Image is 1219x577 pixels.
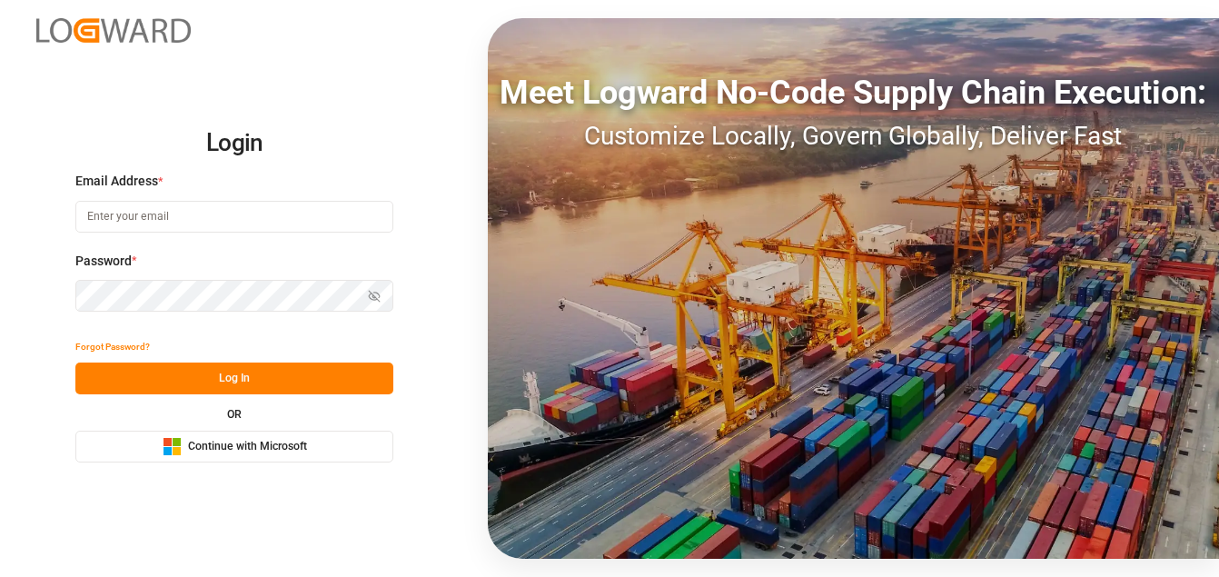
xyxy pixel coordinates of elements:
h2: Login [75,114,393,173]
span: Password [75,252,132,271]
div: Meet Logward No-Code Supply Chain Execution: [488,68,1219,117]
span: Email Address [75,172,158,191]
button: Continue with Microsoft [75,431,393,463]
button: Forgot Password? [75,331,150,363]
button: Log In [75,363,393,394]
div: Customize Locally, Govern Globally, Deliver Fast [488,117,1219,155]
span: Continue with Microsoft [188,439,307,455]
img: Logward_new_orange.png [36,18,191,43]
small: OR [227,409,242,420]
input: Enter your email [75,201,393,233]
